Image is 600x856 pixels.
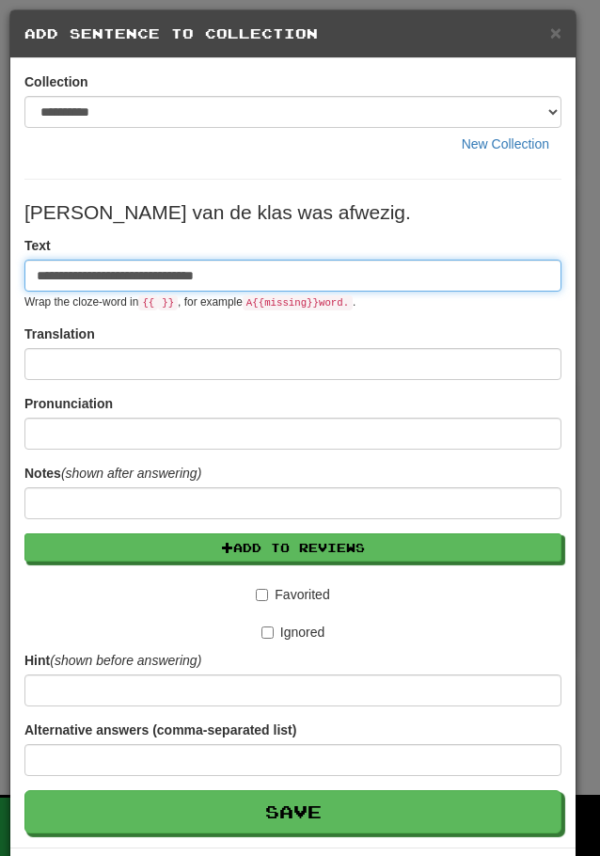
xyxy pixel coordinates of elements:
[24,198,561,227] p: [PERSON_NAME] van de klas was afwezig.
[243,295,353,310] code: A {{ missing }} word.
[138,295,158,310] code: {{
[158,295,178,310] code: }}
[261,623,324,642] label: Ignored
[50,653,201,668] em: (shown before answering)
[256,589,268,601] input: Favorited
[24,790,561,833] button: Save
[261,626,274,639] input: Ignored
[24,325,95,343] label: Translation
[24,394,113,413] label: Pronunciation
[24,651,201,670] label: Hint
[24,533,561,562] button: Add to Reviews
[550,22,561,43] span: ×
[24,464,201,483] label: Notes
[24,295,355,309] small: Wrap the cloze-word in , for example .
[24,72,88,91] label: Collection
[24,236,51,255] label: Text
[61,466,201,481] em: (shown after answering)
[450,128,561,160] button: New Collection
[24,24,561,43] h5: Add Sentence to Collection
[24,721,296,739] label: Alternative answers (comma-separated list)
[550,23,561,42] button: Close
[256,585,329,604] label: Favorited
